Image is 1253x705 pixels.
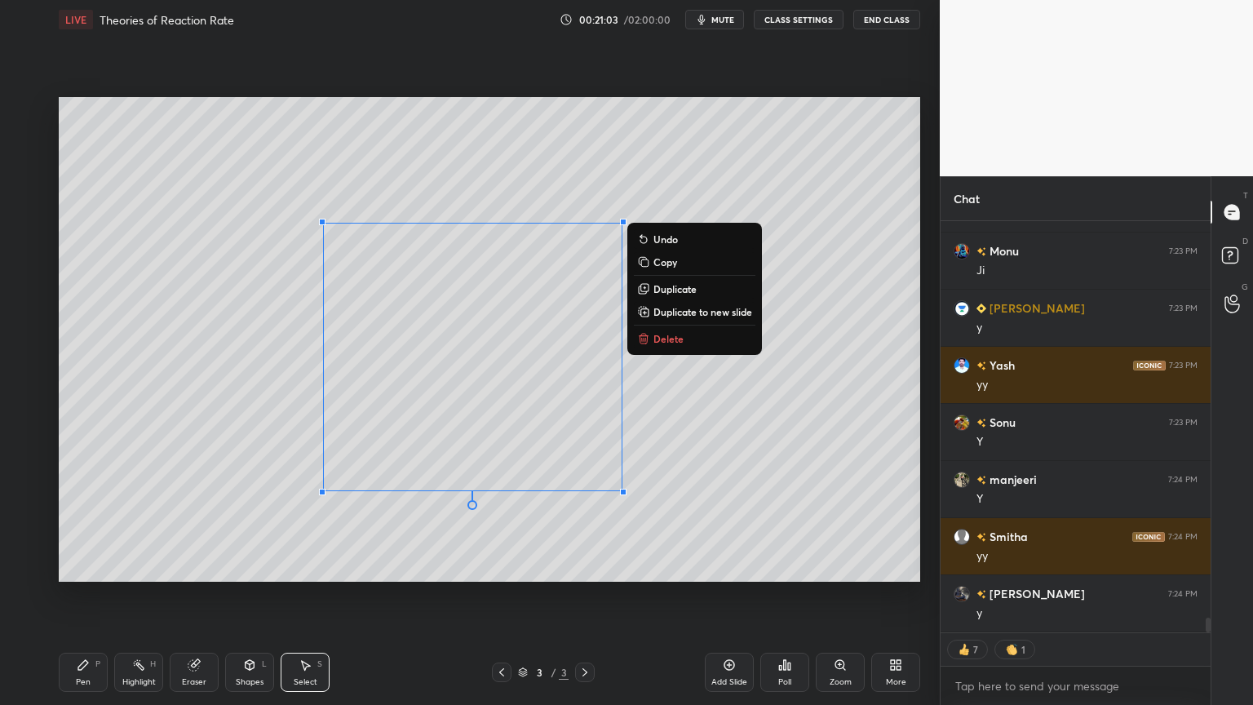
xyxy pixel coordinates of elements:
p: Copy [653,255,677,268]
p: G [1242,281,1248,293]
img: no-rating-badge.077c3623.svg [976,247,986,256]
p: Duplicate [653,282,697,295]
p: D [1242,235,1248,247]
div: Highlight [122,678,156,686]
button: End Class [853,10,920,29]
div: Y [976,491,1198,508]
img: thumbs_up.png [956,641,972,658]
button: Duplicate to new slide [634,302,755,321]
div: 7:23 PM [1169,361,1198,370]
div: Poll [778,678,791,686]
div: Eraser [182,678,206,686]
img: 42c0f7136c974a2ebcb2f88fa77ef753.png [954,586,970,602]
button: Delete [634,329,755,348]
img: Learner_Badge_beginner_1_8b307cf2a0.svg [976,304,986,313]
div: 7:24 PM [1168,589,1198,599]
h6: [PERSON_NAME] [986,585,1085,602]
div: Y [976,434,1198,450]
p: Undo [653,233,678,246]
div: grid [941,221,1211,632]
img: clapping_hands.png [1003,641,1020,658]
div: H [150,660,156,668]
h6: manjeeri [986,471,1037,488]
img: default.png [954,529,970,545]
button: mute [685,10,744,29]
div: 3 [559,665,569,680]
p: T [1243,189,1248,202]
div: 1 [1020,643,1026,656]
button: CLASS SETTINGS [754,10,843,29]
div: Pen [76,678,91,686]
div: y [976,320,1198,336]
div: y [976,605,1198,622]
div: 7:24 PM [1168,532,1198,542]
img: 0e3bafecc68744ada20eb5be548413a3.jpg [954,300,970,317]
img: no-rating-badge.077c3623.svg [976,533,986,542]
p: Chat [941,177,993,220]
button: Copy [634,252,755,272]
div: 3 [531,667,547,677]
div: Ji [976,263,1198,279]
div: / [551,667,556,677]
h6: Monu [986,242,1019,259]
div: 7:23 PM [1169,418,1198,428]
h6: [PERSON_NAME] [986,299,1085,317]
img: no-rating-badge.077c3623.svg [976,590,986,599]
div: 7 [972,643,979,656]
div: yy [976,377,1198,393]
img: b49c5845a6d54eb9a38b727d0c97aae8.jpg [954,243,970,259]
img: no-rating-badge.077c3623.svg [976,361,986,370]
img: iconic-dark.1390631f.png [1133,361,1166,370]
img: iconic-dark.1390631f.png [1132,532,1165,542]
img: 3 [954,472,970,488]
h6: Sonu [986,414,1016,431]
h6: Yash [986,357,1015,374]
div: L [262,660,267,668]
img: d4236c6e23bd45ea822a701cecb798ab.jpg [954,357,970,374]
div: More [886,678,906,686]
div: Zoom [830,678,852,686]
div: 7:24 PM [1168,475,1198,485]
div: LIVE [59,10,93,29]
p: Delete [653,332,684,345]
h4: Theories of Reaction Rate [100,12,234,28]
img: no-rating-badge.077c3623.svg [976,476,986,485]
img: no-rating-badge.077c3623.svg [976,419,986,428]
div: 7:23 PM [1169,246,1198,256]
div: P [95,660,100,668]
div: Add Slide [711,678,747,686]
img: e9c240ff75274104827f226b681b4d65.94873631_3 [954,415,970,431]
div: Shapes [236,678,263,686]
div: yy [976,548,1198,565]
p: Duplicate to new slide [653,305,752,318]
div: Select [294,678,317,686]
button: Duplicate [634,279,755,299]
div: S [317,660,322,668]
h6: Smitha [986,528,1028,545]
div: 7:23 PM [1169,304,1198,313]
span: mute [711,14,734,25]
button: Undo [634,229,755,249]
